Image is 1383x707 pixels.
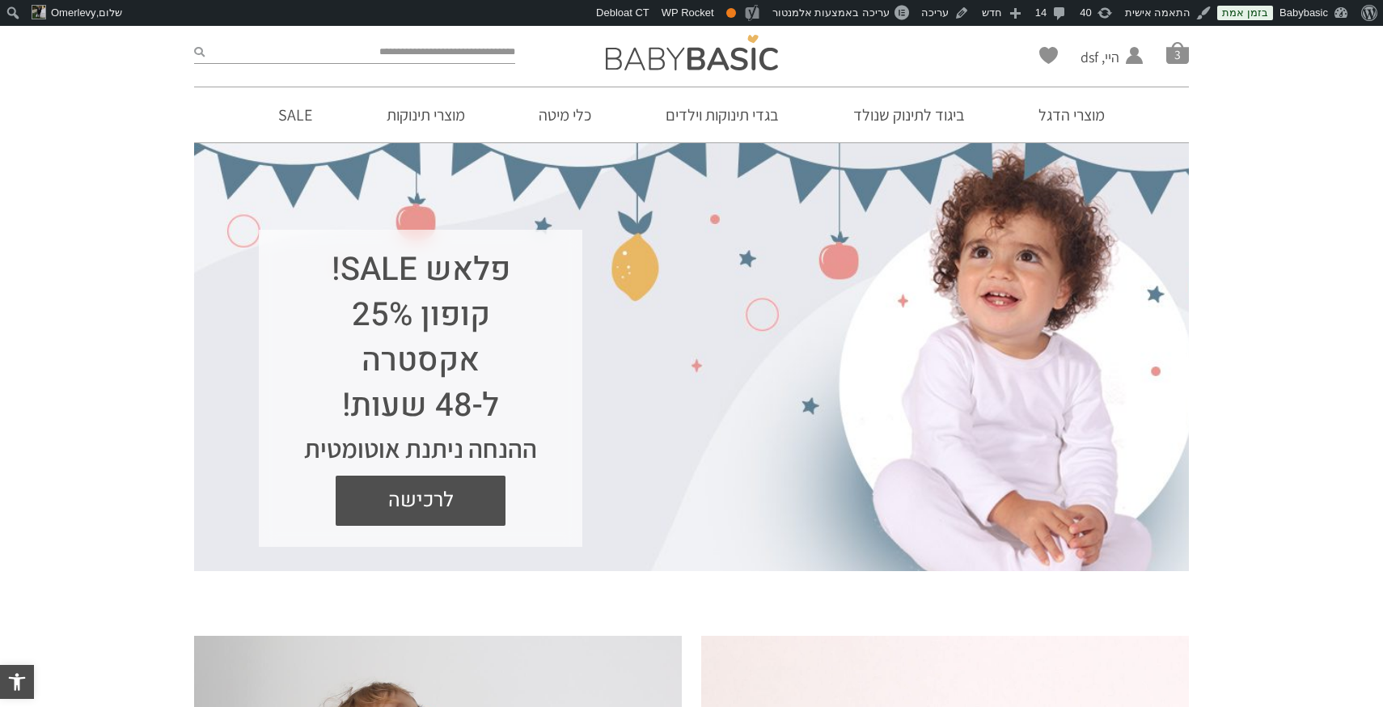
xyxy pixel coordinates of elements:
a: כלי מיטה [514,87,615,142]
span: עריכה באמצעות אלמנטור [772,6,890,19]
span: Wishlist [1039,47,1058,70]
a: בגדי תינוקות וילדים [641,87,803,142]
a: סל קניות3 [1166,41,1189,64]
a: SALE [254,87,336,142]
span: לרכישה [348,476,493,526]
h1: פלאש SALE! קופון 25% אקסטרה ל-48 שעות! [291,248,550,429]
a: Wishlist [1039,47,1058,64]
a: מוצרי הדגל [1014,87,1129,142]
a: מוצרי תינוקות [362,87,489,142]
a: ביגוד לתינוק שנולד [829,87,989,142]
a: בזמן אמת [1217,6,1273,20]
span: Omerlevy [51,6,96,19]
span: החשבון שלי [1081,67,1119,87]
div: תקין [726,8,736,18]
div: ההנחה ניתנת אוטומטית [291,429,550,468]
img: Baby Basic בגדי תינוקות וילדים אונליין [606,35,778,70]
span: סל קניות [1166,41,1189,64]
a: לרכישה [336,476,505,526]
